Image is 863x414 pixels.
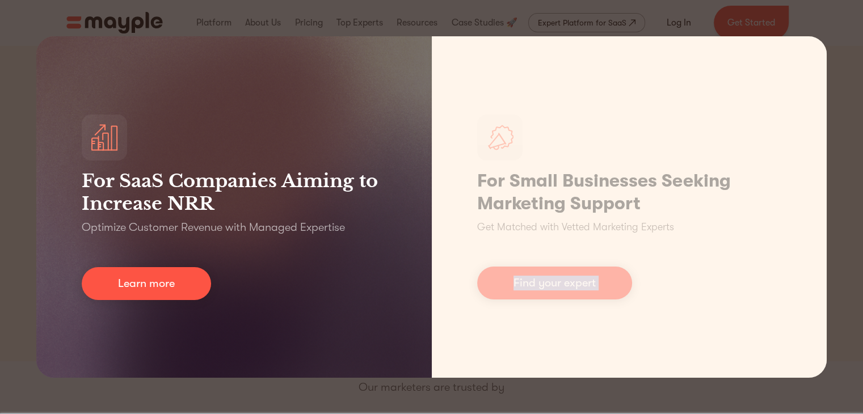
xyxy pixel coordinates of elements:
[477,267,632,299] a: Find your expert
[477,219,674,235] p: Get Matched with Vetted Marketing Experts
[82,170,386,215] h3: For SaaS Companies Aiming to Increase NRR
[477,170,782,215] h1: For Small Businesses Seeking Marketing Support
[82,219,345,235] p: Optimize Customer Revenue with Managed Expertise
[82,267,211,300] a: Learn more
